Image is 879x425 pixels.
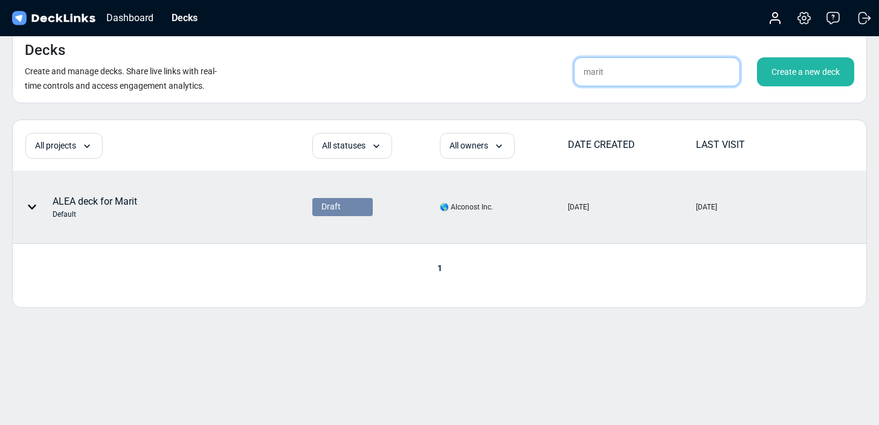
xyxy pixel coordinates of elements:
input: Search [574,57,740,86]
div: Default [53,209,137,220]
div: [DATE] [696,202,717,212]
div: [DATE] [568,202,589,212]
img: DeckLinks [10,10,97,27]
div: Decks [166,10,204,25]
div: DATE CREATED [568,138,695,152]
div: LAST VISIT [696,138,823,152]
span: 1 [431,263,448,273]
h4: Decks [25,42,65,59]
div: All statuses [312,133,392,159]
div: 🌎 Alconost Inc. [440,202,493,212]
span: Draft [321,200,341,213]
div: Create a new deck [757,57,854,86]
div: Dashboard [100,10,159,25]
small: Create and manage decks. Share live links with real-time controls and access engagement analytics. [25,66,217,91]
div: All projects [25,133,103,159]
div: ALEA deck for Marit [53,194,137,220]
div: All owners [440,133,515,159]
